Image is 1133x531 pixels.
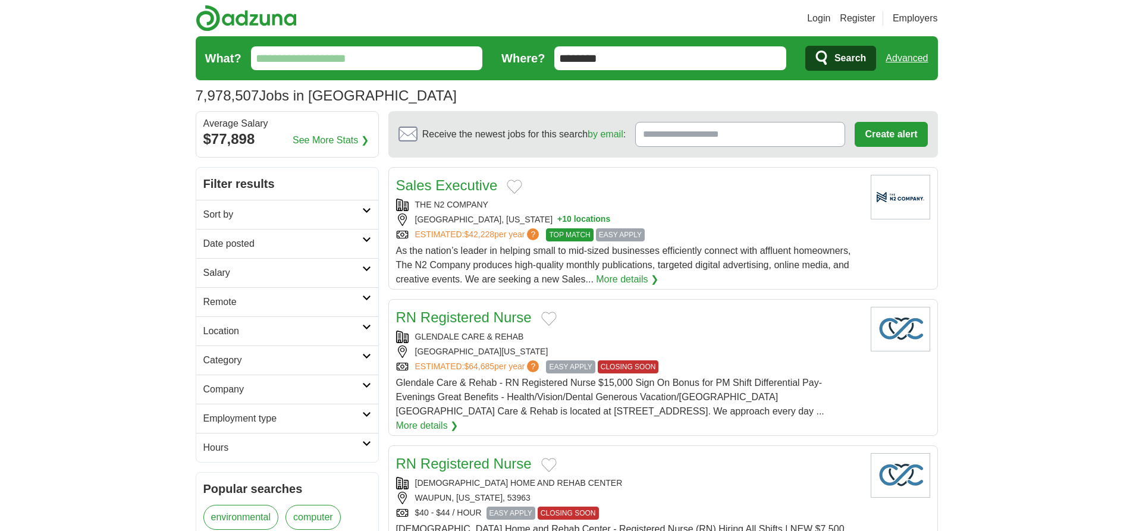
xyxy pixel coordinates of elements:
div: [DEMOGRAPHIC_DATA] HOME AND REHAB CENTER [396,477,861,489]
h2: Category [203,353,362,367]
img: Company logo [871,175,930,219]
span: $42,228 [464,230,494,239]
button: +10 locations [557,213,610,226]
a: Location [196,316,378,345]
label: Where? [501,49,545,67]
span: EASY APPLY [596,228,645,241]
div: Average Salary [203,119,371,128]
h2: Employment type [203,411,362,426]
h2: Popular searches [203,480,371,498]
span: EASY APPLY [487,507,535,520]
span: ? [527,360,539,372]
span: 7,978,507 [196,85,259,106]
span: EASY APPLY [546,360,595,373]
a: Login [807,11,830,26]
div: $77,898 [203,128,371,150]
button: Add to favorite jobs [541,312,557,326]
div: [GEOGRAPHIC_DATA][US_STATE] [396,345,861,358]
span: CLOSING SOON [598,360,659,373]
h2: Sort by [203,208,362,222]
a: More details ❯ [596,272,658,287]
a: Hours [196,433,378,462]
span: $64,685 [464,362,494,371]
span: As the nation’s leader in helping small to mid-sized businesses efficiently connect with affluent... [396,246,851,284]
a: computer [285,505,341,530]
img: Company logo [871,453,930,498]
h1: Jobs in [GEOGRAPHIC_DATA] [196,87,457,103]
span: CLOSING SOON [538,507,599,520]
span: Glendale Care & Rehab - RN Registered Nurse $15,000 Sign On Bonus for PM Shift Differential Pay- ... [396,378,824,416]
h2: Company [203,382,362,397]
a: Advanced [886,46,928,70]
button: Add to favorite jobs [507,180,522,194]
h2: Location [203,324,362,338]
a: Employers [893,11,938,26]
a: ESTIMATED:$42,228per year? [415,228,542,241]
h2: Date posted [203,237,362,251]
h2: Filter results [196,168,378,200]
h2: Remote [203,295,362,309]
h2: Salary [203,266,362,280]
a: environmental [203,505,279,530]
a: Category [196,345,378,375]
span: TOP MATCH [546,228,593,241]
button: Search [805,46,876,71]
a: ESTIMATED:$64,685per year? [415,360,542,373]
a: Register [840,11,875,26]
a: by email [588,129,623,139]
span: + [557,213,562,226]
a: Sales Executive [396,177,498,193]
a: Company [196,375,378,404]
a: More details ❯ [396,419,459,433]
div: [GEOGRAPHIC_DATA], [US_STATE] [396,213,861,226]
div: WAUPUN, [US_STATE], 53963 [396,492,861,504]
h2: Hours [203,441,362,455]
a: Remote [196,287,378,316]
span: Receive the newest jobs for this search : [422,127,626,142]
div: $40 - $44 / HOUR [396,507,861,520]
span: ? [527,228,539,240]
button: Create alert [855,122,927,147]
div: GLENDALE CARE & REHAB [396,331,861,343]
a: RN Registered Nurse [396,455,532,472]
img: Adzuna logo [196,5,297,32]
span: Search [834,46,866,70]
a: See More Stats ❯ [293,133,369,147]
a: Sort by [196,200,378,229]
label: What? [205,49,241,67]
img: Company logo [871,307,930,351]
a: Date posted [196,229,378,258]
div: THE N2 COMPANY [396,199,861,211]
a: Salary [196,258,378,287]
a: Employment type [196,404,378,433]
button: Add to favorite jobs [541,458,557,472]
a: RN Registered Nurse [396,309,532,325]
